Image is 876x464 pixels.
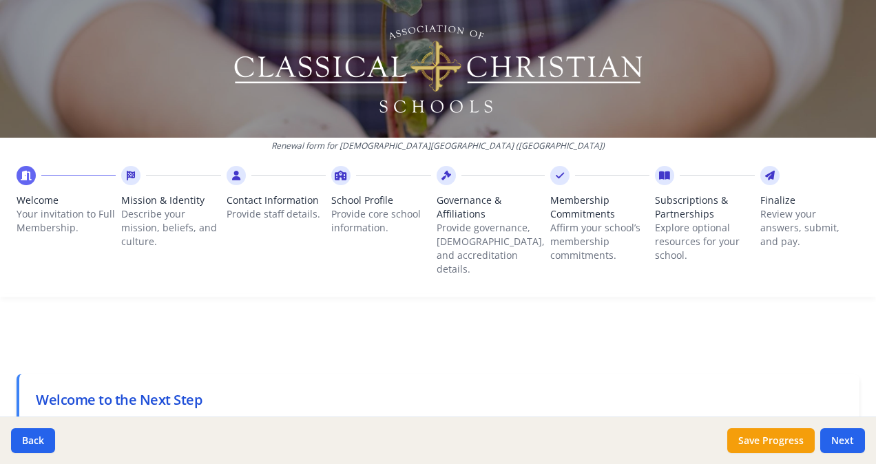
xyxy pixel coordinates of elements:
[550,193,649,221] span: Membership Commitments
[550,221,649,262] p: Affirm your school’s membership commitments.
[727,428,815,453] button: Save Progress
[760,193,859,207] span: Finalize
[820,428,865,453] button: Next
[232,21,645,117] img: Logo
[760,207,859,249] p: Review your answers, submit, and pay.
[36,390,843,410] h2: Welcome to the Next Step
[227,207,326,221] p: Provide staff details.
[437,193,545,221] span: Governance & Affiliations
[17,193,116,207] span: Welcome
[331,207,430,235] p: Provide core school information.
[331,193,430,207] span: School Profile
[437,221,545,276] p: Provide governance, [DEMOGRAPHIC_DATA], and accreditation details.
[227,193,326,207] span: Contact Information
[655,221,754,262] p: Explore optional resources for your school.
[11,428,55,453] button: Back
[17,207,116,235] p: Your invitation to Full Membership.
[121,193,220,207] span: Mission & Identity
[655,193,754,221] span: Subscriptions & Partnerships
[121,207,220,249] p: Describe your mission, beliefs, and culture.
